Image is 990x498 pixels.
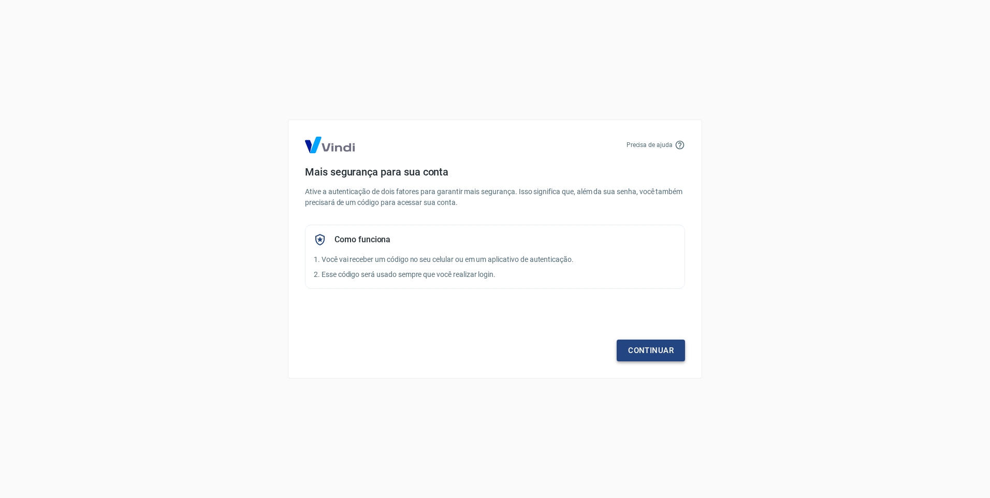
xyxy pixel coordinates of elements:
a: Continuar [617,340,685,361]
p: Precisa de ajuda [627,140,673,150]
p: 1. Você vai receber um código no seu celular ou em um aplicativo de autenticação. [314,254,676,265]
p: Ative a autenticação de dois fatores para garantir mais segurança. Isso significa que, além da su... [305,186,685,208]
h4: Mais segurança para sua conta [305,166,685,178]
p: 2. Esse código será usado sempre que você realizar login. [314,269,676,280]
img: Logo Vind [305,137,355,153]
h5: Como funciona [334,235,390,245]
